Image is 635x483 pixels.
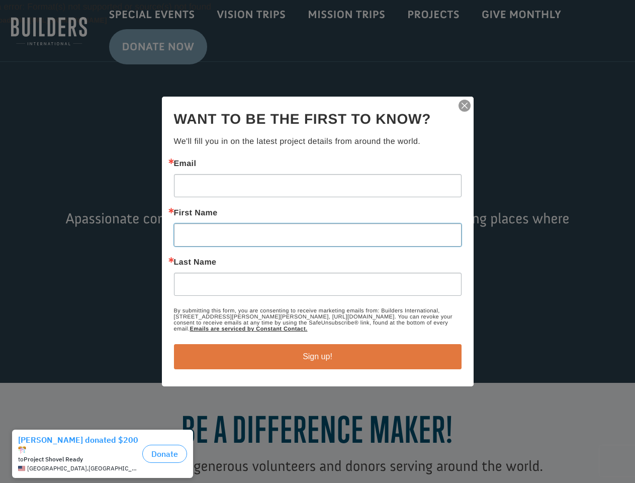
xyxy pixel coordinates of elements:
[27,40,138,47] span: [GEOGRAPHIC_DATA] , [GEOGRAPHIC_DATA]
[174,160,462,168] label: Email
[174,344,462,369] button: Sign up!
[18,21,26,29] img: emoji confettiBall
[174,136,462,148] p: We'll fill you in on the latest project details from around the world.
[142,20,187,38] button: Donate
[458,99,472,113] img: ctct-close-x.svg
[174,209,462,217] label: First Name
[174,308,462,332] p: By submitting this form, you are consenting to receive marketing emails from: Builders Internatio...
[174,259,462,267] label: Last Name
[24,31,83,38] strong: Project Shovel Ready
[18,31,138,38] div: to
[18,10,138,30] div: [PERSON_NAME] donated $200
[18,40,25,47] img: US.png
[174,109,462,130] h2: Want to be the first to know?
[190,326,307,332] a: Emails are serviced by Constant Contact.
